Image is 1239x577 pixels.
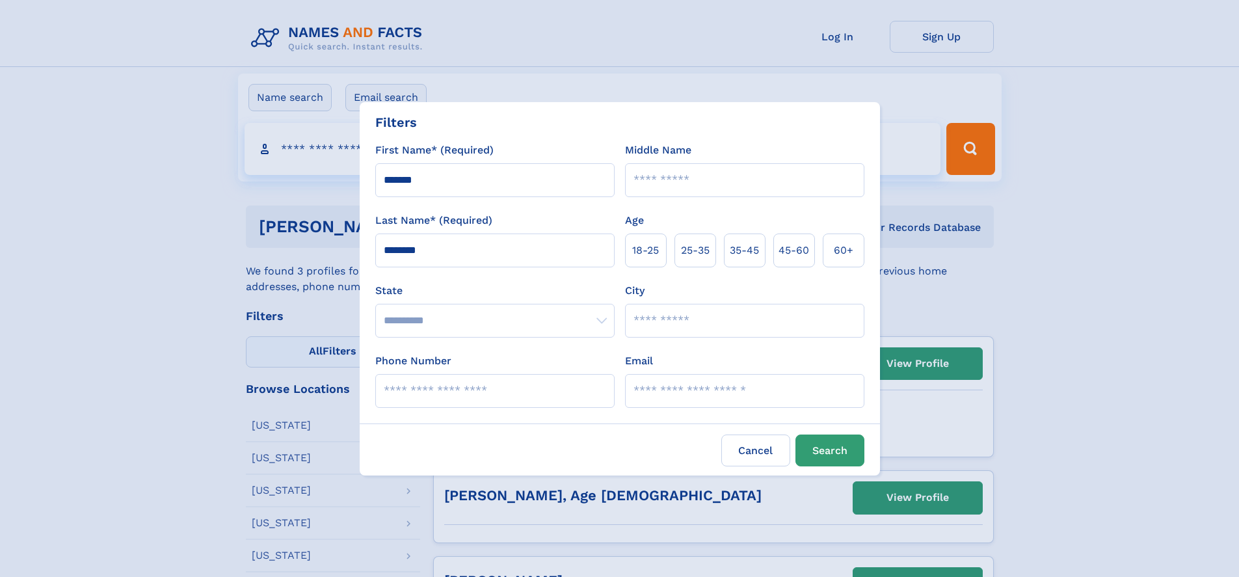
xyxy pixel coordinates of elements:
label: First Name* (Required) [375,142,494,158]
label: Phone Number [375,353,451,369]
span: 18‑25 [632,243,659,258]
span: 35‑45 [730,243,759,258]
div: Filters [375,113,417,132]
button: Search [795,435,864,466]
span: 25‑35 [681,243,710,258]
label: State [375,283,615,299]
span: 45‑60 [779,243,809,258]
label: Middle Name [625,142,691,158]
span: 60+ [834,243,853,258]
label: Cancel [721,435,790,466]
label: Last Name* (Required) [375,213,492,228]
label: Age [625,213,644,228]
label: City [625,283,645,299]
label: Email [625,353,653,369]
